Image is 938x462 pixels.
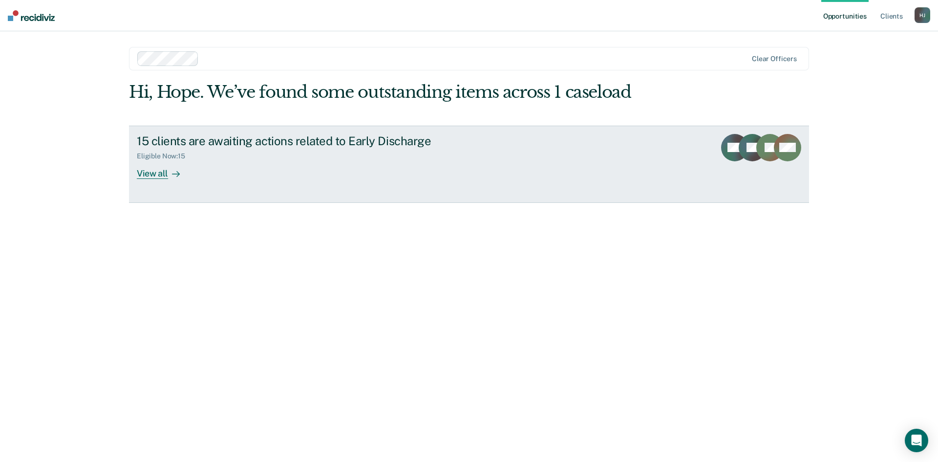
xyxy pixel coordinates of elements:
[915,7,930,23] button: HJ
[129,126,809,203] a: 15 clients are awaiting actions related to Early DischargeEligible Now:15View all
[915,7,930,23] div: H J
[752,55,797,63] div: Clear officers
[137,152,193,160] div: Eligible Now : 15
[137,160,192,179] div: View all
[8,10,55,21] img: Recidiviz
[129,82,673,102] div: Hi, Hope. We’ve found some outstanding items across 1 caseload
[137,134,480,148] div: 15 clients are awaiting actions related to Early Discharge
[905,429,928,452] div: Open Intercom Messenger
